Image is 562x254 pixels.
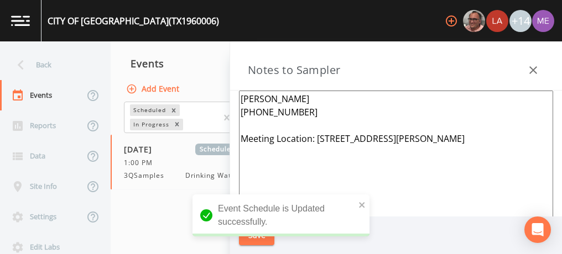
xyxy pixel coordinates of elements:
div: Scheduled [130,104,168,116]
button: close [358,198,366,211]
h3: Notes to Sampler [248,61,340,79]
span: Drinking Water [185,171,239,181]
img: d4d65db7c401dd99d63b7ad86343d265 [532,10,554,32]
span: Scheduled [195,144,239,155]
div: Event Schedule is Updated successfully. [192,194,370,236]
div: Remove In Progress [171,119,183,130]
a: [DATE]Scheduled1:00 PM3QSamplesDrinking Water [111,135,271,190]
div: CITY OF [GEOGRAPHIC_DATA] (TX1960006) [48,14,219,28]
span: 3QSamples [124,171,171,181]
img: cf6e799eed601856facf0d2563d1856d [486,10,508,32]
div: Remove Scheduled [168,104,180,116]
div: In Progress [130,119,171,130]
span: 1:00 PM [124,158,159,168]
div: Open Intercom Messenger [524,216,551,243]
div: Lauren Saenz [486,10,509,32]
img: e2d790fa78825a4bb76dcb6ab311d44c [463,10,485,32]
div: Events [111,50,271,77]
div: +14 [509,10,532,32]
div: Mike Franklin [462,10,486,32]
button: Add Event [124,79,184,99]
span: [DATE] [124,144,160,155]
img: logo [11,15,30,26]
